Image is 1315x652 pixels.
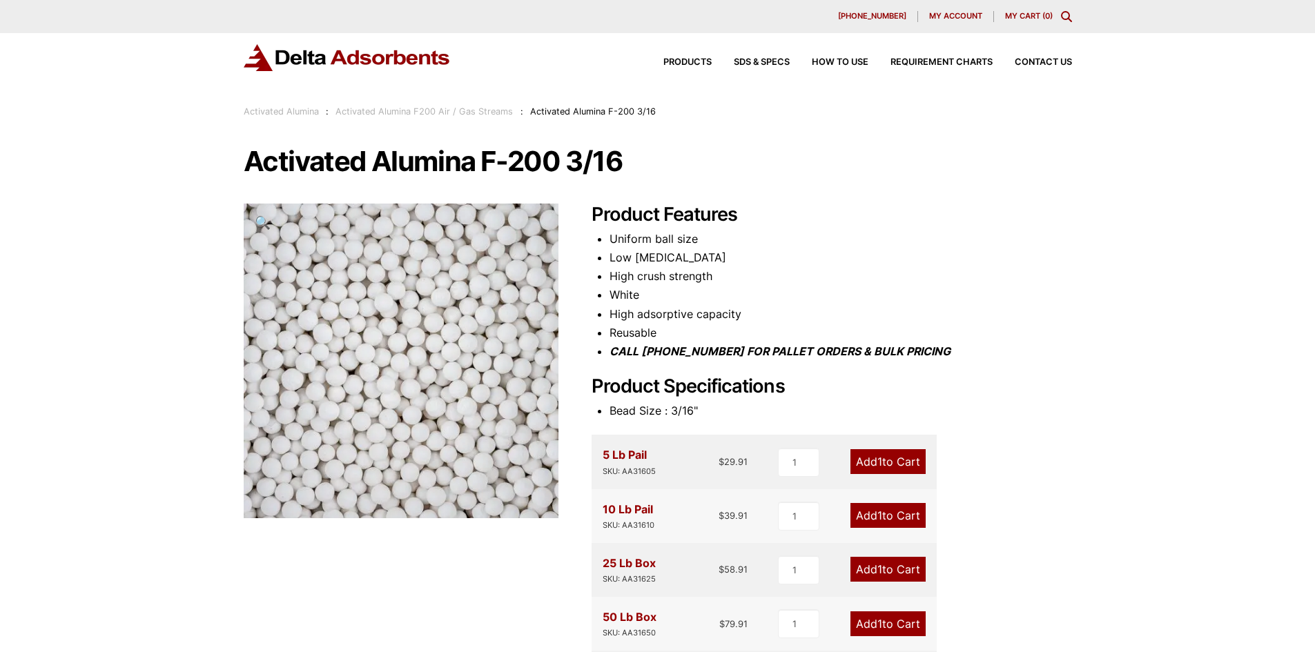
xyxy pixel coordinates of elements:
[603,554,656,586] div: 25 Lb Box
[850,503,926,528] a: Add1to Cart
[827,11,918,22] a: [PHONE_NUMBER]
[610,230,1072,248] li: Uniform ball size
[592,375,1072,398] h2: Product Specifications
[719,456,724,467] span: $
[244,106,319,117] a: Activated Alumina
[838,12,906,20] span: [PHONE_NUMBER]
[603,519,654,532] div: SKU: AA31610
[877,562,882,576] span: 1
[663,58,712,67] span: Products
[610,248,1072,267] li: Low [MEDICAL_DATA]
[244,204,282,241] a: View full-screen image gallery
[603,465,656,478] div: SKU: AA31605
[719,564,724,575] span: $
[712,58,790,67] a: SDS & SPECS
[244,44,451,71] img: Delta Adsorbents
[850,449,926,474] a: Add1to Cart
[1015,58,1072,67] span: Contact Us
[520,106,523,117] span: :
[918,11,994,22] a: My account
[603,500,654,532] div: 10 Lb Pail
[877,617,882,631] span: 1
[610,267,1072,286] li: High crush strength
[993,58,1072,67] a: Contact Us
[719,510,724,521] span: $
[719,618,725,629] span: $
[877,455,882,468] span: 1
[610,344,951,358] i: CALL [PHONE_NUMBER] FOR PALLET ORDERS & BULK PRICING
[610,286,1072,304] li: White
[1061,11,1072,22] div: Toggle Modal Content
[890,58,993,67] span: Requirement Charts
[719,564,748,575] bdi: 58.91
[1005,11,1053,21] a: My Cart (0)
[719,618,748,629] bdi: 79.91
[734,58,790,67] span: SDS & SPECS
[326,106,329,117] span: :
[1045,11,1050,21] span: 0
[850,557,926,582] a: Add1to Cart
[603,446,656,477] div: 5 Lb Pail
[719,456,748,467] bdi: 29.91
[850,611,926,636] a: Add1to Cart
[610,324,1072,342] li: Reusable
[929,12,982,20] span: My account
[603,626,656,640] div: SKU: AA31650
[610,402,1072,420] li: Bead Size : 3/16"
[530,106,656,117] span: Activated Alumina F-200 3/16
[603,608,656,640] div: 50 Lb Box
[335,106,513,117] a: Activated Alumina F200 Air / Gas Streams
[592,204,1072,226] h2: Product Features
[610,305,1072,324] li: High adsorptive capacity
[790,58,868,67] a: How to Use
[603,573,656,586] div: SKU: AA31625
[877,508,882,522] span: 1
[244,147,1072,176] h1: Activated Alumina F-200 3/16
[812,58,868,67] span: How to Use
[868,58,993,67] a: Requirement Charts
[719,510,748,521] bdi: 39.91
[255,215,271,230] span: 🔍
[641,58,712,67] a: Products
